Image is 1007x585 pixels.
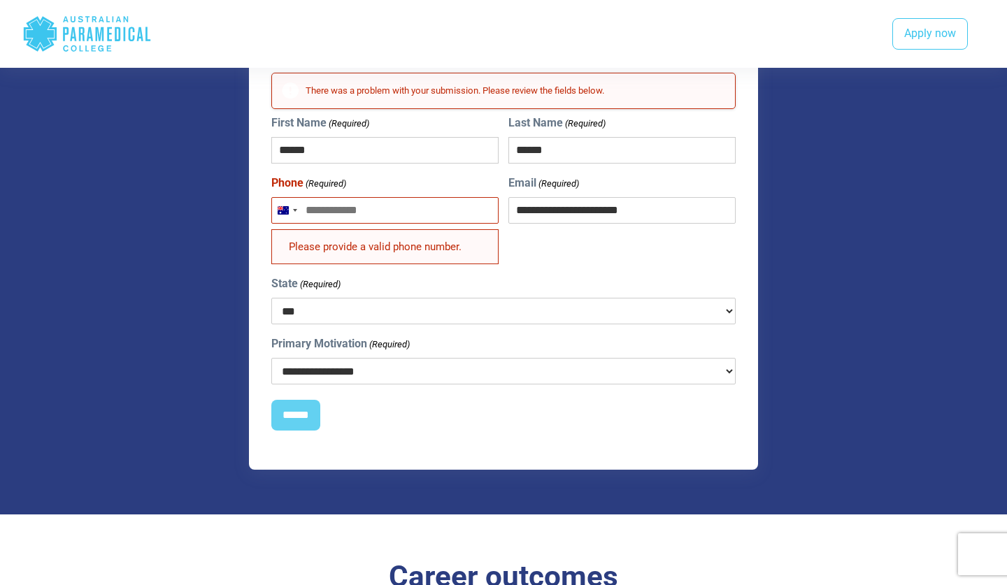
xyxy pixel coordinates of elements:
[508,175,579,192] label: Email
[271,229,499,264] div: Please provide a valid phone number.
[299,277,341,291] span: (Required)
[328,117,370,131] span: (Required)
[892,18,968,50] a: Apply now
[272,198,301,223] button: Selected country
[537,177,579,191] span: (Required)
[22,11,152,57] div: Australian Paramedical College
[369,338,410,352] span: (Required)
[271,275,341,292] label: State
[271,335,410,352] label: Primary Motivation
[271,115,369,131] label: First Name
[508,115,606,131] label: Last Name
[305,177,347,191] span: (Required)
[564,117,606,131] span: (Required)
[271,175,346,192] label: Phone
[306,85,724,97] h2: There was a problem with your submission. Please review the fields below.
